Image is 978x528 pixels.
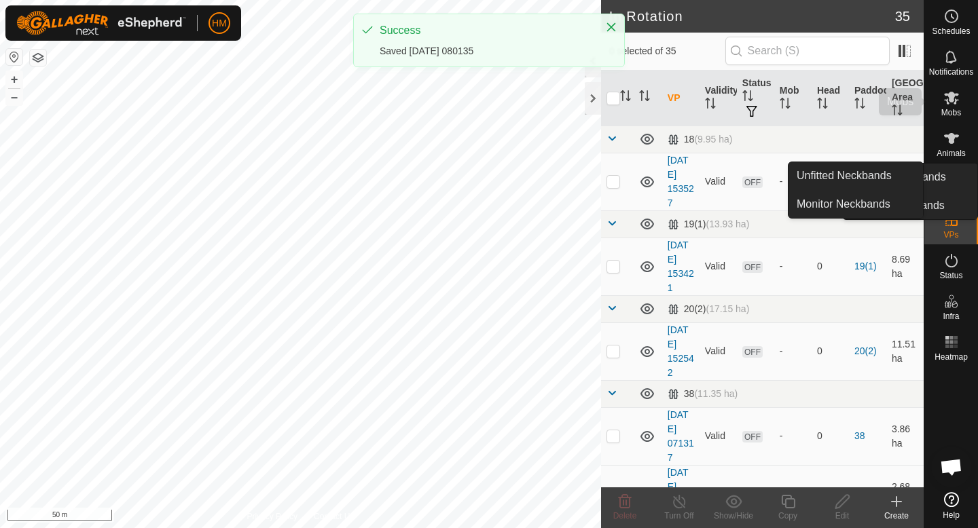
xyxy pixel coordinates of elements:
p-sorticon: Activate to sort [620,92,631,103]
td: Valid [700,407,737,465]
div: Edit [815,510,869,522]
p-sorticon: Activate to sort [742,92,753,103]
a: Help [924,487,978,525]
div: Show/Hide [706,510,761,522]
span: Schedules [932,27,970,35]
p-sorticon: Activate to sort [892,107,903,117]
td: Valid [700,465,737,523]
img: Gallagher Logo [16,11,186,35]
span: Delete [613,511,637,521]
span: VPs [943,231,958,239]
td: 8.69 ha [886,238,924,295]
span: OFF [742,431,763,442]
div: - [780,429,806,443]
span: 0 selected of 35 [609,44,725,58]
div: - [780,259,806,274]
p-sorticon: Activate to sort [854,100,865,111]
th: Validity [700,71,737,126]
a: Unfitted Neckbands [789,162,923,189]
span: Mobs [941,109,961,117]
td: 0 [812,407,849,465]
div: 38 [668,388,738,400]
button: Close [602,18,621,37]
a: Monitor Neckbands [789,191,923,218]
p-sorticon: Activate to sort [817,100,828,111]
span: Help [943,511,960,519]
div: Turn Off [652,510,706,522]
td: 0 [812,153,849,210]
span: OFF [742,261,763,273]
th: Paddock [849,71,886,126]
a: [DATE] 153527 [668,155,694,208]
span: (17.15 ha) [706,303,750,314]
span: 35 [895,6,910,26]
span: Notifications [929,68,973,76]
span: Monitor Neckbands [797,196,890,212]
a: Privacy Policy [247,510,297,523]
input: Search (S) [725,37,890,65]
a: 19(1) [854,261,877,271]
td: Valid [700,153,737,210]
td: Valid [700,322,737,380]
div: 20(2) [668,303,750,315]
div: Open chat [931,447,972,487]
a: 38 [854,430,865,441]
span: Heatmap [935,353,968,361]
td: 3.86 ha [886,407,924,465]
td: 5.75 ha [886,153,924,210]
th: Status [737,71,774,126]
div: - [780,174,806,189]
div: Copy [761,510,815,522]
th: [GEOGRAPHIC_DATA] Area [886,71,924,126]
div: Success [380,22,592,39]
button: – [6,89,22,105]
a: 20(2) [854,345,877,356]
span: Animals [937,149,966,157]
div: 18 [668,134,733,145]
p-sorticon: Activate to sort [780,100,791,111]
button: Map Layers [30,50,46,66]
div: Saved [DATE] 080135 [380,44,592,58]
th: VP [662,71,700,126]
td: 2.68 ha [886,465,924,523]
span: Status [939,271,962,280]
span: OFF [742,176,763,188]
a: [DATE] 071317 [668,409,694,463]
p-sorticon: Activate to sort [639,92,650,103]
a: [DATE] 153421 [668,240,694,293]
div: Create [869,510,924,522]
td: 0 [812,465,849,523]
div: 19(1) [668,219,750,230]
span: Unfitted Neckbands [797,168,892,184]
td: 0 [812,238,849,295]
h2: In Rotation [609,8,895,24]
a: Contact Us [314,510,354,523]
span: (13.93 ha) [706,219,750,229]
button: + [6,71,22,88]
a: [DATE] 071545 [668,467,694,521]
span: (9.95 ha) [694,134,732,145]
span: OFF [742,346,763,358]
div: - [780,344,806,358]
th: Mob [774,71,812,126]
span: HM [212,16,227,31]
td: 0 [812,322,849,380]
td: Valid [700,238,737,295]
th: Head [812,71,849,126]
button: Reset Map [6,49,22,65]
a: [DATE] 152542 [668,324,694,378]
p-sorticon: Activate to sort [705,100,716,111]
span: Infra [943,312,959,320]
td: 11.51 ha [886,322,924,380]
span: (11.35 ha) [694,388,738,399]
